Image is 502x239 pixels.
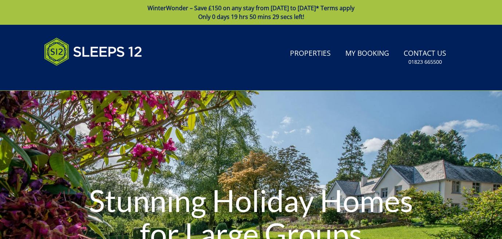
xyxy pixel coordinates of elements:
iframe: Customer reviews powered by Trustpilot [40,74,117,81]
a: My Booking [342,46,392,62]
a: Contact Us01823 665500 [401,46,449,69]
small: 01823 665500 [408,58,442,66]
span: Only 0 days 19 hrs 50 mins 29 secs left! [198,13,304,21]
a: Properties [287,46,334,62]
img: Sleeps 12 [44,34,142,70]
